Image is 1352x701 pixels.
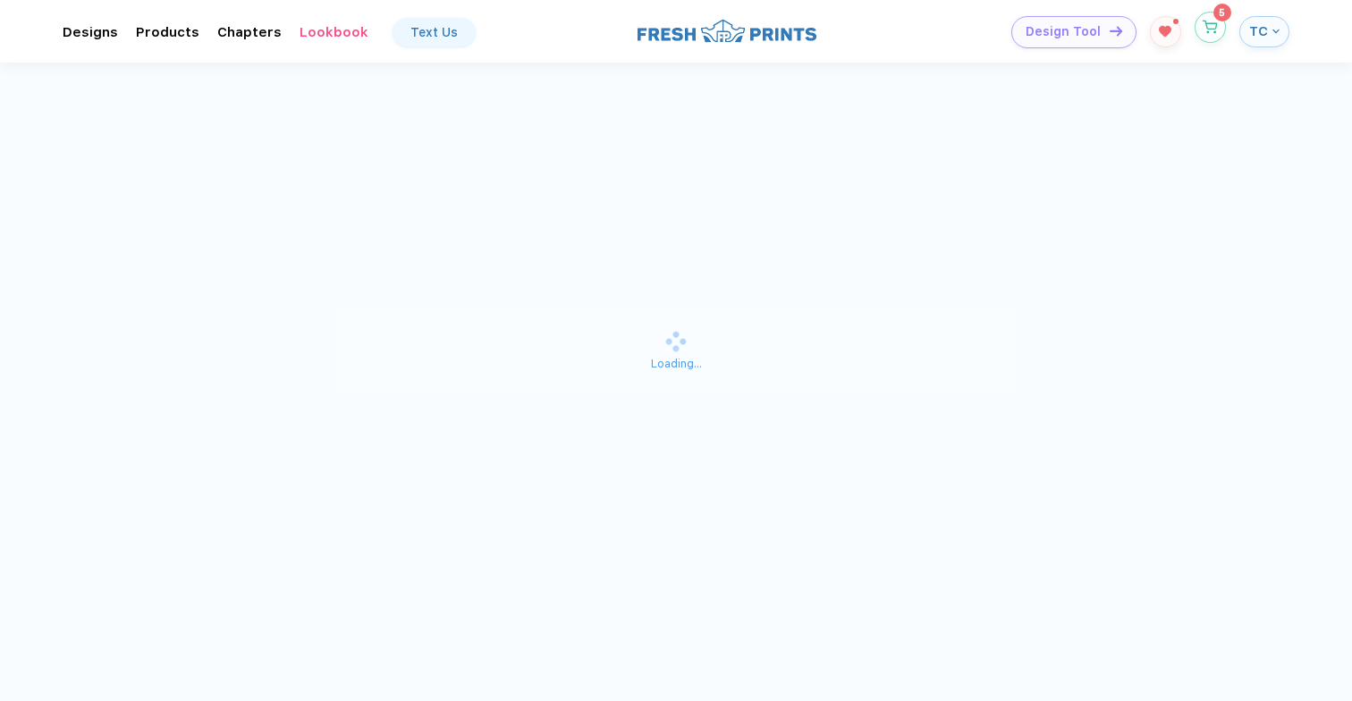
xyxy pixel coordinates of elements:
span: 5 [1219,7,1225,18]
sup: 1 [1173,19,1179,24]
div: LookbookToggle dropdown menu chapters [300,24,368,40]
img: icon [1110,26,1122,36]
div: Lookbook [300,24,368,40]
div: ProductsToggle dropdown menu [136,24,199,40]
img: logo [638,17,816,45]
span: TC [1249,23,1268,39]
div: ChaptersToggle dropdown menu chapters [217,24,282,40]
div: Loading... [338,350,1014,373]
button: Design Toolicon [1011,16,1137,48]
div: DesignsToggle dropdown menu [63,24,118,40]
span: Design Tool [1026,24,1101,39]
div: Text Us [410,25,458,39]
a: Text Us [393,18,476,46]
sup: 5 [1213,4,1231,21]
button: TC [1239,16,1289,47]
